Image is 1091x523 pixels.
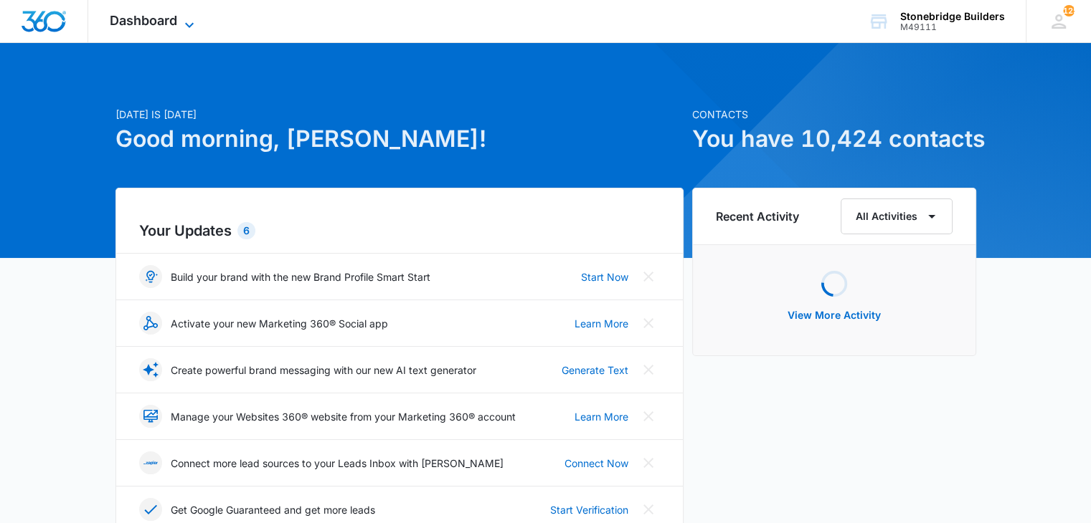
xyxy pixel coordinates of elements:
[581,269,628,284] a: Start Now
[637,498,660,521] button: Close
[565,456,628,471] a: Connect Now
[171,409,516,424] p: Manage your Websites 360® website from your Marketing 360® account
[692,122,976,156] h1: You have 10,424 contacts
[171,502,375,517] p: Get Google Guaranteed and get more leads
[171,456,504,471] p: Connect more lead sources to your Leads Inbox with [PERSON_NAME]
[1063,5,1075,16] div: notifications count
[171,269,430,284] p: Build your brand with the new Brand Profile Smart Start
[115,122,684,156] h1: Good morning, [PERSON_NAME]!
[237,222,255,239] div: 6
[562,363,628,378] a: Generate Text
[637,312,660,335] button: Close
[692,107,976,122] p: Contacts
[773,298,895,332] button: View More Activity
[900,11,1005,22] div: account name
[115,107,684,122] p: [DATE] is [DATE]
[171,316,388,331] p: Activate your new Marketing 360® Social app
[716,208,799,225] h6: Recent Activity
[110,13,177,28] span: Dashboard
[139,220,660,241] h2: Your Updates
[637,265,660,288] button: Close
[637,451,660,474] button: Close
[841,198,953,234] button: All Activities
[575,316,628,331] a: Learn More
[550,502,628,517] a: Start Verification
[637,358,660,381] button: Close
[171,363,476,378] p: Create powerful brand messaging with our new AI text generator
[637,405,660,428] button: Close
[575,409,628,424] a: Learn More
[900,22,1005,32] div: account id
[1063,5,1075,16] span: 125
